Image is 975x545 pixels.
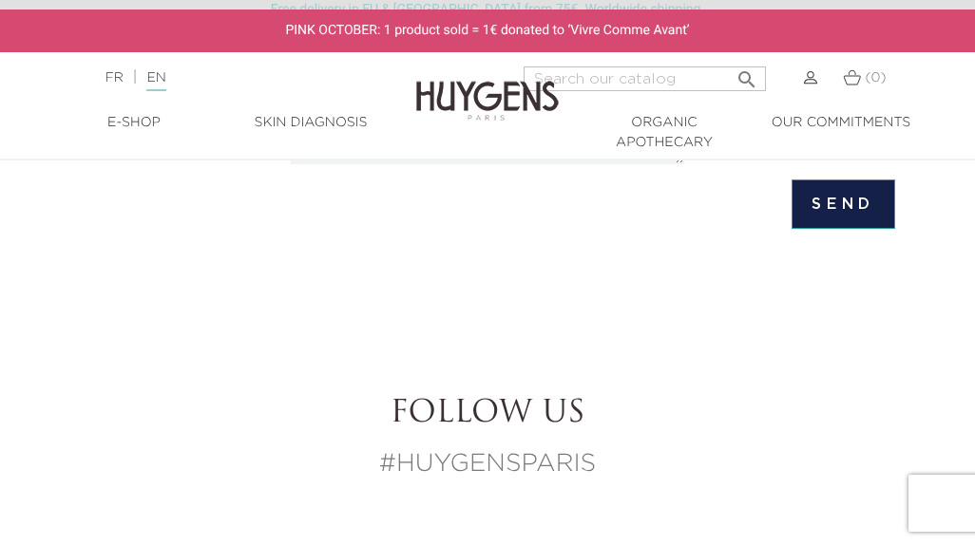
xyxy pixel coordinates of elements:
[736,63,758,85] i: 
[416,50,559,123] img: Huygens
[105,71,123,85] a: FR
[95,66,392,89] div: |
[792,179,895,229] input: Send
[576,113,753,153] a: Organic Apothecary
[524,66,766,91] input: Search
[222,113,399,133] a: Skin Diagnosis
[753,113,929,133] a: Our commitments
[146,71,165,91] a: EN
[865,71,886,85] span: (0)
[46,446,929,483] p: #HUYGENSPARIS
[730,61,764,86] button: 
[46,113,222,133] a: E-Shop
[46,396,929,432] h2: Follow us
